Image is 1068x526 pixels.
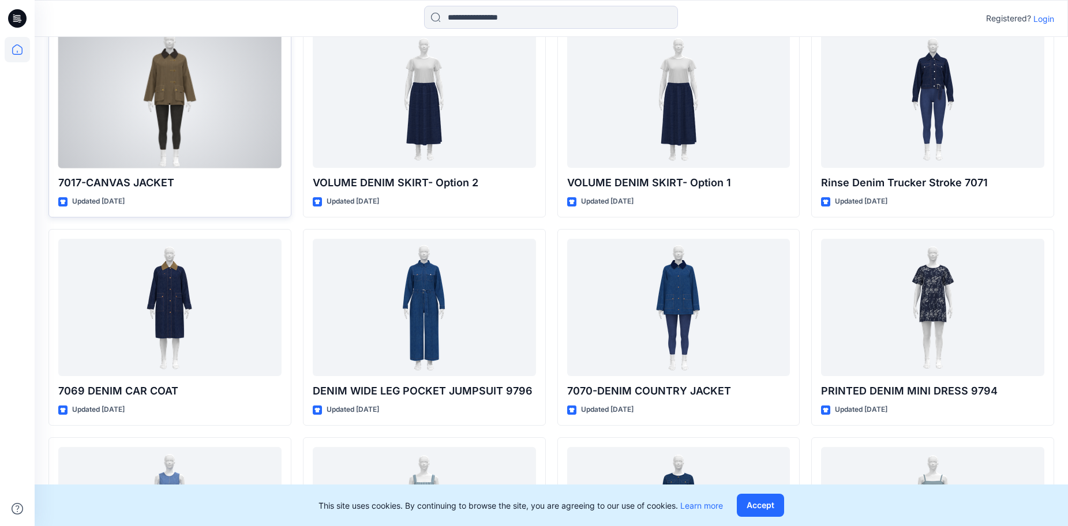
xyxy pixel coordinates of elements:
p: VOLUME DENIM SKIRT- Option 1 [567,175,790,191]
p: Registered? [986,12,1031,25]
a: 7017-CANVAS JACKET [58,31,282,168]
p: This site uses cookies. By continuing to browse the site, you are agreeing to our use of cookies. [318,499,723,512]
a: Learn more [680,501,723,510]
a: VOLUME DENIM SKIRT- Option 2 [313,31,536,168]
p: PRINTED DENIM MINI DRESS 9794 [821,383,1044,399]
p: Updated [DATE] [327,196,379,208]
p: 7070-DENIM COUNTRY JACKET [567,383,790,399]
p: Updated [DATE] [327,404,379,416]
p: 7069 DENIM CAR COAT [58,383,282,399]
p: 7017-CANVAS JACKET [58,175,282,191]
p: Updated [DATE] [581,196,634,208]
p: VOLUME DENIM SKIRT- Option 2 [313,175,536,191]
a: 7069 DENIM CAR COAT [58,239,282,377]
a: DENIM WIDE LEG POCKET JUMPSUIT 9796 [313,239,536,377]
p: Updated [DATE] [835,196,887,208]
p: Rinse Denim Trucker Stroke 7071 [821,175,1044,191]
button: Accept [737,494,784,517]
p: DENIM WIDE LEG POCKET JUMPSUIT 9796 [313,383,536,399]
a: PRINTED DENIM MINI DRESS 9794 [821,239,1044,377]
a: VOLUME DENIM SKIRT- Option 1 [567,31,790,168]
p: Updated [DATE] [835,404,887,416]
a: 7070-DENIM COUNTRY JACKET [567,239,790,377]
p: Updated [DATE] [581,404,634,416]
p: Updated [DATE] [72,196,125,208]
a: Rinse Denim Trucker Stroke 7071 [821,31,1044,168]
p: Login [1033,13,1054,25]
p: Updated [DATE] [72,404,125,416]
